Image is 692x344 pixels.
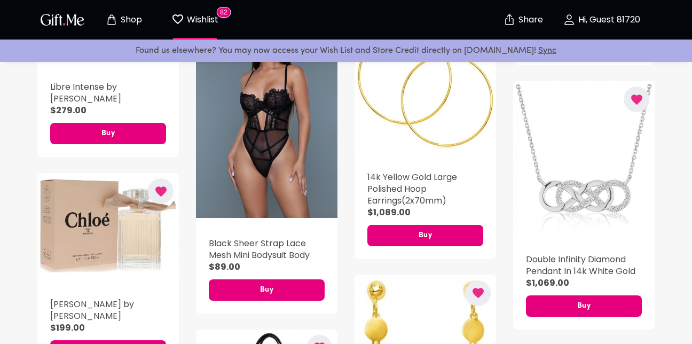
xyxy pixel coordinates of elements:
p: Share [516,15,543,25]
span: Buy [526,300,642,312]
p: Shop [118,15,142,25]
button: Hi, Guest 81720 [548,3,655,37]
div: Black Sheer Strap Lace Mesh Mini Bodysuit Body [196,5,337,220]
h5: 14k Yellow Gold Large Polished Hoop Earrings(2x70mm) [367,171,483,207]
p: Hi, Guest 81720 [576,15,640,25]
div: Chloe by Chloe [37,173,179,280]
button: Buy [367,225,483,246]
h5: [PERSON_NAME] by [PERSON_NAME] [50,299,166,322]
p: $89.00 [209,261,325,273]
button: GiftMe Logo [37,13,88,26]
span: 82 [216,7,231,18]
button: Buy [209,279,325,301]
p: $1,089.00 [367,207,483,218]
p: Found us elsewhere? You may now access your Wish List and Store Credit directly on [DOMAIN_NAME]! [9,44,683,58]
p: $279.00 [50,105,166,116]
p: $1,069.00 [526,277,642,289]
span: Buy [209,284,325,296]
div: 14k Yellow Gold Large Polished Hoop Earrings(2x70mm) [355,26,496,153]
button: Buy [526,295,642,317]
h5: Double Infinity Diamond Pendant In 14k White Gold [526,254,642,277]
button: Buy [50,123,166,144]
span: Buy [50,128,166,139]
a: Sync [538,46,556,55]
h5: Libre Intense by [PERSON_NAME] [50,81,166,105]
img: secure [503,13,516,26]
span: Buy [367,230,483,241]
p: Wishlist [184,13,218,27]
button: Share [504,1,541,38]
h5: Black Sheer Strap Lace Mesh Mini Bodysuit Body [209,238,325,261]
button: Wishlist page [166,3,224,37]
img: GiftMe Logo [38,12,86,27]
p: $199.00 [50,322,166,334]
button: Store page [94,3,153,37]
div: Double Infinity Diamond Pendant In 14k White Gold [513,81,655,235]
